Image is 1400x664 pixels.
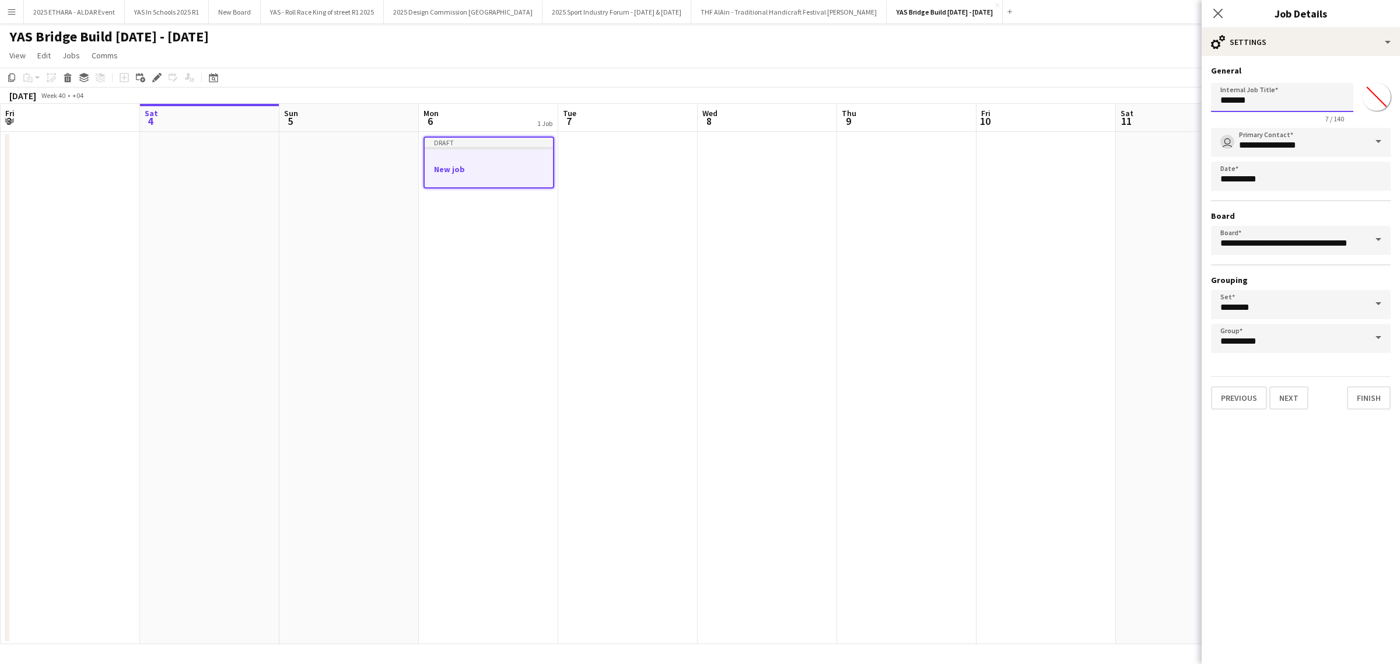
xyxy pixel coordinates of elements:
[887,1,1003,23] button: YAS Bridge Build [DATE] - [DATE]
[1202,6,1400,21] h3: Job Details
[691,1,887,23] button: THF AlAin - Traditional Handicraft Festival [PERSON_NAME]
[72,91,83,100] div: +04
[9,90,36,102] div: [DATE]
[38,91,68,100] span: Week 40
[425,138,553,147] div: Draft
[384,1,542,23] button: 2025 Design Commission [GEOGRAPHIC_DATA]
[5,108,15,118] span: Fri
[92,50,118,61] span: Comms
[563,108,576,118] span: Tue
[261,1,384,23] button: YAS - Roll Race King of street R1 2025
[537,119,552,128] div: 1 Job
[282,114,298,128] span: 5
[979,114,991,128] span: 10
[702,108,717,118] span: Wed
[422,114,439,128] span: 6
[125,1,209,23] button: YAS In Schools 2025 R1
[1269,386,1308,410] button: Next
[1211,65,1391,76] h3: General
[701,114,717,128] span: 8
[143,114,158,128] span: 4
[9,50,26,61] span: View
[1347,386,1391,410] button: Finish
[842,108,856,118] span: Thu
[33,48,55,63] a: Edit
[981,108,991,118] span: Fri
[840,114,856,128] span: 9
[62,50,80,61] span: Jobs
[423,137,554,188] app-job-card: DraftNew job
[5,48,30,63] a: View
[24,1,125,23] button: 2025 ETHARA - ALDAR Event
[284,108,298,118] span: Sun
[561,114,576,128] span: 7
[1202,28,1400,56] div: Settings
[1119,114,1133,128] span: 11
[1316,114,1353,123] span: 7 / 140
[37,50,51,61] span: Edit
[145,108,158,118] span: Sat
[3,114,15,128] span: 3
[209,1,261,23] button: New Board
[423,108,439,118] span: Mon
[9,28,209,46] h1: YAS Bridge Build [DATE] - [DATE]
[1211,386,1267,410] button: Previous
[542,1,691,23] button: 2025 Sport Industry Forum - [DATE] & [DATE]
[425,164,553,174] h3: New job
[1121,108,1133,118] span: Sat
[87,48,123,63] a: Comms
[58,48,85,63] a: Jobs
[1211,211,1391,221] h3: Board
[1211,275,1391,285] h3: Grouping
